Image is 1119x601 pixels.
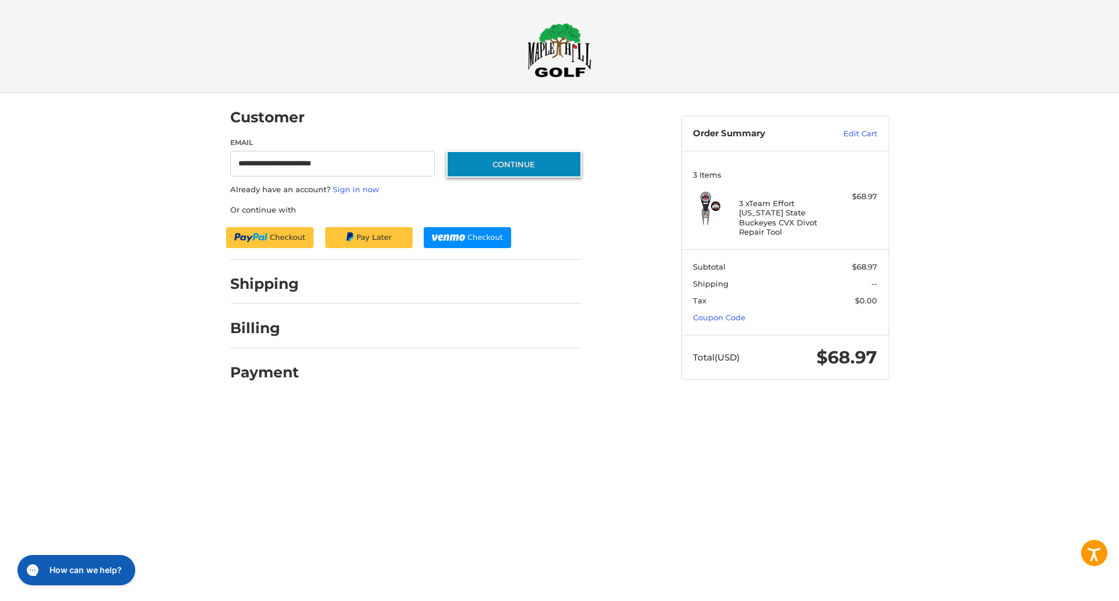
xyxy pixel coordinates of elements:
div: $68.97 [831,191,877,203]
a: Coupon Code [693,313,745,322]
h2: Payment [230,363,299,381]
iframe: Google Customer Reviews [1023,570,1119,601]
a: Edit Cart [818,128,877,140]
span: $68.97 [852,262,877,271]
label: Email [230,137,435,148]
span: Subtotal [693,262,726,271]
p: Already have an account? [230,184,582,196]
button: Continue [446,151,582,178]
h2: Shipping [230,275,299,293]
h2: Customer [230,108,305,126]
h3: 3 Items [693,170,877,179]
iframe: Gorgias live chat messenger [12,551,141,589]
p: Or continue with [230,204,582,216]
h4: 3 x Team Effort [US_STATE] State Buckeyes CVX Divot Repair Tool [739,199,828,236]
iframe: PayPal-venmo [424,227,511,248]
h3: Order Summary [693,128,818,140]
span: $0.00 [855,296,877,305]
img: Maple Hill Golf [527,23,592,77]
iframe: PayPal-paypal [226,227,314,248]
iframe: PayPal-paylater [325,227,413,248]
span: $68.97 [817,347,877,368]
span: -- [871,279,877,288]
span: Shipping [693,279,729,288]
a: Sign in now [333,185,379,194]
span: Tax [693,296,706,305]
h2: Billing [230,319,298,337]
span: Total (USD) [693,352,740,363]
